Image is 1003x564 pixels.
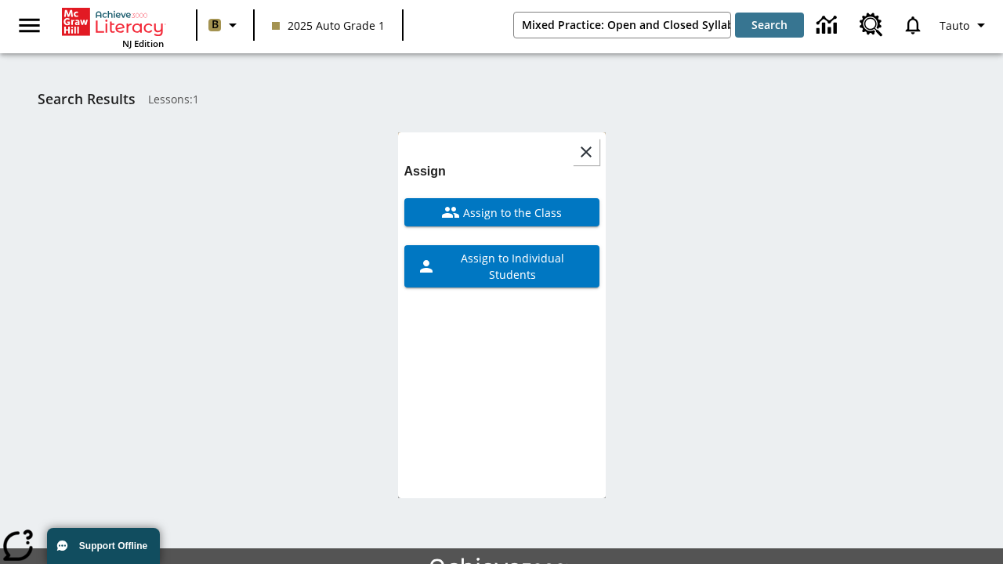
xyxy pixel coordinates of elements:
[398,132,606,498] div: lesson details
[6,2,53,49] button: Open side menu
[212,15,219,34] span: B
[38,91,136,107] h1: Search Results
[893,5,933,45] a: Notifications
[122,38,164,49] span: NJ Edition
[79,540,147,551] span: Support Offline
[436,250,587,283] span: Assign to Individual Students
[62,6,164,38] a: Home
[807,4,850,47] a: Data Center
[272,17,385,34] span: 2025 Auto Grade 1
[514,13,730,38] input: search field
[148,91,199,107] span: Lessons : 1
[850,4,893,46] a: Resource Center, Will open in new tab
[460,204,562,221] span: Assign to the Class
[47,528,160,564] button: Support Offline
[933,11,997,39] button: Profile/Settings
[573,139,599,165] button: Close
[735,13,804,38] button: Search
[202,11,248,39] button: Boost Class color is light brown. Change class color
[62,5,164,49] div: Home
[404,161,599,183] h6: Assign
[404,245,599,287] button: Assign to Individual Students
[404,198,599,226] button: Assign to the Class
[940,17,969,34] span: Tauto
